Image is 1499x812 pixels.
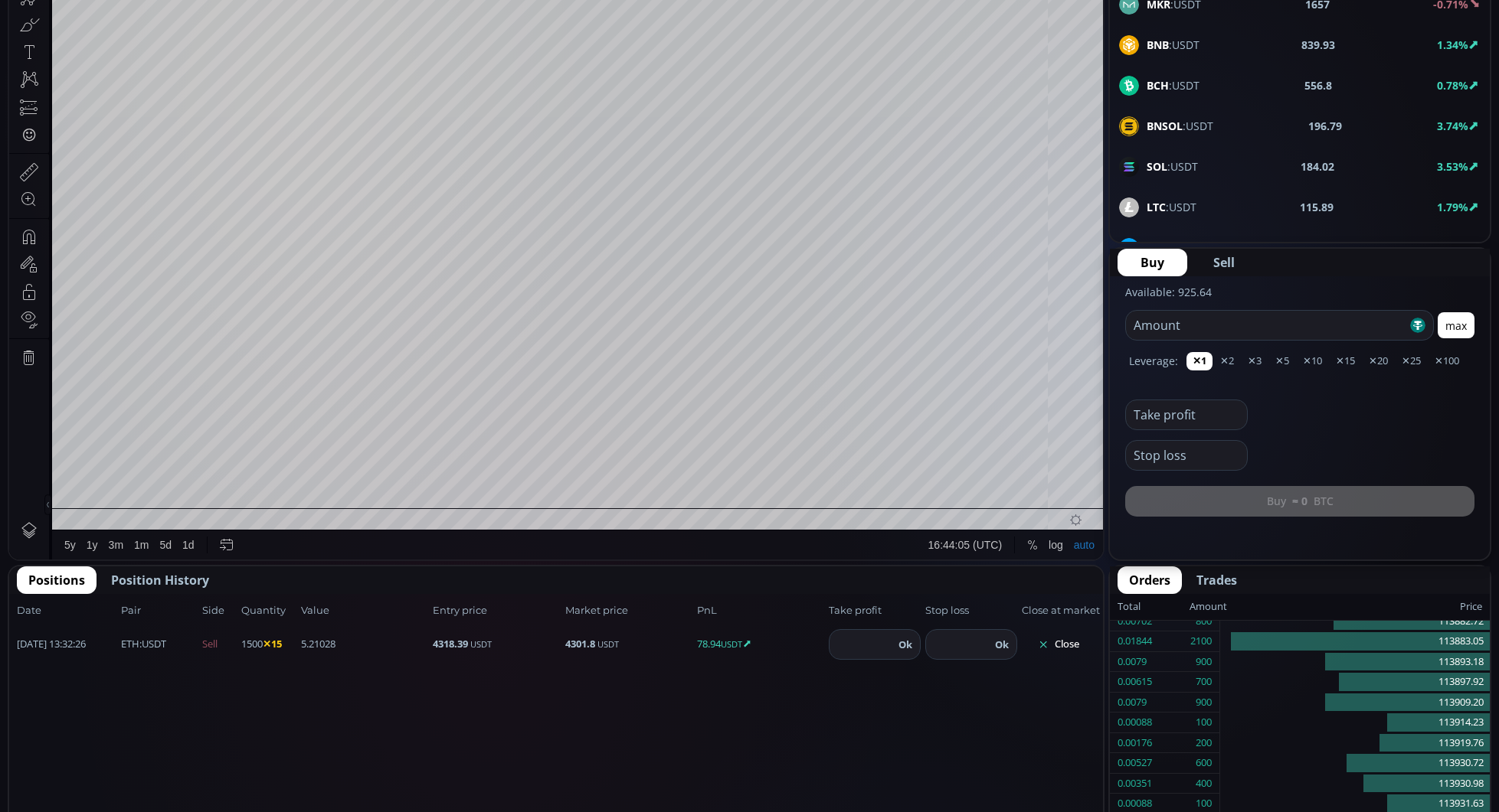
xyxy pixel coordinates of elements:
div: 1y [77,615,89,628]
div: 113882.72 [1220,611,1490,632]
span: :USDT [1147,77,1200,93]
span: Value [301,603,428,618]
button: ✕5 [1269,352,1295,370]
div: 0.0079 [1118,693,1147,713]
span: Entry price [433,603,560,618]
button: Ok [894,636,917,653]
div: 0.00615 [1118,672,1152,692]
span: Orders [1129,571,1170,589]
div: log [1039,615,1054,628]
div: 0.01844 [1118,631,1152,651]
span: :USDT [1147,118,1213,134]
button: 16:44:05 (UTC) [914,607,998,636]
span: 16:44:05 (UTC) [919,615,993,628]
b: 839.93 [1301,37,1335,53]
span: Quantity [241,603,296,618]
b: 4318.39 [433,637,468,651]
b: 184.02 [1301,158,1334,174]
span: :USDT [121,637,166,652]
div: 0.00702 [1118,611,1152,631]
b: ✕15 [263,637,282,651]
span: Buy [1141,253,1164,272]
div: 0.0079 [1118,652,1147,672]
button: Positions [17,566,97,594]
div: Volume [50,55,83,67]
button: ✕15 [1330,352,1361,370]
span: 78.94 [697,637,824,652]
div: 0.00176 [1118,733,1152,753]
b: 1.34% [1437,38,1468,52]
div: Bitcoin [99,35,145,49]
div: Compare [206,8,250,21]
span: :USDT [1147,240,1203,256]
b: 1.79% [1437,200,1468,214]
div: Toggle Percentage [1013,607,1034,636]
span: Pair [121,603,198,618]
span: 1500 [241,637,296,652]
button: Buy [1118,249,1187,276]
div: Total [1118,597,1190,617]
div: L [303,38,309,49]
div: O [182,38,191,49]
button: ✕10 [1297,352,1328,370]
div: BTC [50,35,74,49]
b: 4301.8 [565,637,595,651]
button: Orders [1118,566,1182,594]
b: 3.74% [1437,119,1468,133]
button: max [1438,312,1474,338]
span: Side [202,603,237,618]
div: Toggle Auto Scale [1059,607,1091,636]
div: 800 [1196,611,1212,631]
div: 112380.00 [309,38,355,49]
span: :USDT [1147,37,1200,53]
div: 5y [55,615,67,628]
div: Indicators [286,8,332,21]
b: 0.78% [1437,78,1468,93]
div: Toggle Log Scale [1034,607,1059,636]
span: Close at market [1022,603,1095,618]
button: Sell [1190,249,1258,276]
div: auto [1065,615,1085,628]
small: USDT [721,638,742,650]
div: 1d [173,615,185,628]
b: 115.89 [1300,199,1334,215]
button: Close [1022,632,1095,657]
button: Trades [1185,566,1249,594]
div: Hide Drawings Toolbar [35,571,42,592]
div: 113914.23 [1220,713,1490,733]
b: BCH [1147,78,1169,93]
div: 5d [151,615,163,628]
div: 200 [1196,733,1212,753]
button: ✕1 [1186,352,1213,370]
span: Sell [1213,253,1235,272]
div: 0.00351 [1118,774,1152,794]
div: C [361,38,368,49]
div: 113909.20 [1220,693,1490,713]
div: 900 [1196,652,1212,672]
div: 0.00527 [1118,753,1152,773]
span: PnL [697,603,824,618]
span: Take profit [829,603,921,618]
span: :USDT [1147,158,1198,174]
div: 113893.18 [1220,652,1490,673]
div: H [243,38,250,49]
button: ✕2 [1214,352,1240,370]
b: BNSOL [1147,119,1183,133]
div: 114326.35 [250,38,297,49]
button: Ok [990,636,1013,653]
b: 6.42% [1437,240,1468,255]
div: 112872.95 [191,38,238,49]
span: Positions [28,571,85,589]
div: 900 [1196,693,1212,713]
small: USDT [597,638,619,650]
div: 100 [1196,713,1212,732]
div: 113897.92 [1220,672,1490,693]
div: 113883.05 [1220,631,1490,652]
div: 0.00088 [1118,713,1152,732]
span: Position History [111,571,209,589]
span: [DATE] 13:32:26 [17,637,116,652]
b: 3.53% [1437,159,1468,174]
div: +1059.79 (+0.94%) [420,38,505,49]
b: 556.8 [1304,77,1332,93]
button: ✕25 [1396,352,1427,370]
